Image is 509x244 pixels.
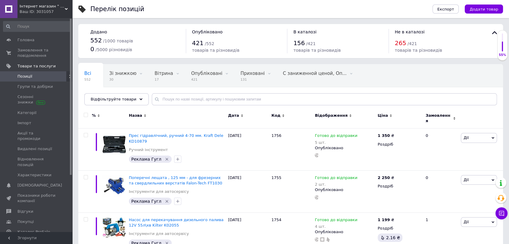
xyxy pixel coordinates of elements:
span: Імпорт [17,120,31,126]
span: / 552 [205,41,214,46]
div: Роздріб [378,142,420,147]
span: / 421 [306,41,315,46]
span: Характеристики [17,172,52,178]
img: Пресс гидравлический , ручной 4-70 мм Kraft Dele KD10879 [102,133,126,155]
span: / 5000 різновидів [95,47,132,52]
b: 2 250 [378,175,390,180]
div: ₴ [378,133,394,138]
div: 5 шт. [315,140,357,145]
button: Чат з покупцем [495,207,507,219]
div: 0 [422,128,459,171]
span: Позиції [17,74,32,79]
span: / 1000 товарів [103,39,133,43]
span: Назва [129,113,142,118]
span: Готово до відправки [315,175,357,182]
span: Зі знижкою [109,71,136,76]
span: Приховані [240,71,265,76]
span: 1754 [271,218,281,222]
span: Дата [228,113,239,118]
div: Роздріб [378,184,420,189]
a: Інструменти для автосервісу [129,189,189,194]
span: Готово до відправки [315,218,357,224]
div: [DATE] [226,170,270,212]
div: Опубліковано [315,229,375,235]
span: Головна [17,37,34,43]
div: Ваш ID: 3031057 [20,9,72,14]
span: товарів та різновидів [395,48,442,53]
div: Роздріб [378,226,420,231]
button: Експорт [432,5,459,14]
img: Насос для перекачки дизельного топлива 12 V 55л\мин Kilter K02055 [102,217,126,238]
span: Показники роботи компанії [17,193,56,204]
span: Інтернет магазин " Korvet " [20,4,65,9]
input: Пошук по назві позиції, артикулу і пошуковим запитам [152,93,497,105]
a: Прес гідравлічний, ручний 4-70 мм. Kraft Dele KD10879 [129,133,223,143]
div: 0 [422,170,459,212]
span: / 421 [408,41,417,46]
div: Перелік позицій [90,6,144,12]
b: 1 199 [378,218,390,222]
span: 156 [293,39,305,47]
span: Додано [90,29,107,34]
button: Додати товар [465,5,503,14]
span: % [92,113,96,118]
div: 55% [498,53,507,57]
div: Опубліковано [315,187,375,193]
input: Пошук [3,21,71,32]
span: Відображення [315,113,348,118]
span: Експорт [437,7,454,11]
span: Акції та промокоди [17,131,56,141]
div: 4 шт. [315,224,357,229]
div: ₴ [378,217,394,223]
span: Дії [464,220,469,224]
span: Відфільтруйте товари [91,97,136,101]
span: Додати товар [470,7,498,11]
span: Всі [84,71,91,76]
span: Замовлення та повідомлення [17,48,56,58]
span: Групи та добірки [17,84,53,89]
span: 265 [395,39,406,47]
span: 1756 [271,133,281,138]
span: 421 [191,77,223,82]
span: 1755 [271,175,281,180]
span: Каталог ProSale [17,229,50,235]
span: 17 [155,77,173,82]
div: [DATE] [226,128,270,171]
span: В каталозі [293,29,317,34]
span: Насос для перекачування дизельного палива 12V 55л\хв Kilter K02055 [129,218,223,227]
span: Відгуки [17,209,33,214]
span: 421 [192,39,204,47]
span: Сезонні знижки [17,94,56,105]
span: Не в каталозі [395,29,425,34]
img: Поперечные тиски, 125 мм - для фрезерных и сверлильных станков Falon-Tech FT1030 [102,175,126,197]
a: Ручний інструмент [129,147,168,153]
span: 2.16 ₴ [386,235,400,240]
div: С заниженной ценой, Опубликованные [277,64,359,87]
a: Поперечні лещата , 125 мм - для фрезерних та свердлильних верстатів Falon-Tech FT1030 [129,175,222,185]
span: [DEMOGRAPHIC_DATA] [17,183,62,188]
span: 131 [240,77,265,82]
span: 0 [90,45,94,53]
span: товарів та різновидів [192,48,239,53]
div: 2 шт. [315,182,357,187]
span: Готово до відправки [315,133,357,140]
span: Реклама Гугл [131,157,161,162]
span: Покупці [17,219,34,224]
span: Видалені позиції [17,146,52,152]
span: Коренева група [84,94,122,99]
div: Опубліковано [315,145,375,151]
span: С заниженной ценой, Оп... [283,71,347,76]
span: 552 [90,37,102,44]
span: товарів та різновидів [293,48,341,53]
span: Відновлення позицій [17,156,56,167]
b: 1 350 [378,133,390,138]
a: Інструменти для автосервісу [129,231,189,236]
span: Категорії [17,110,36,116]
span: Дії [464,135,469,140]
svg: Видалити мітку [164,199,169,204]
div: ₴ [378,175,394,181]
span: Ціна [378,113,388,118]
span: Опубліковано [192,29,223,34]
span: 552 [84,77,91,82]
